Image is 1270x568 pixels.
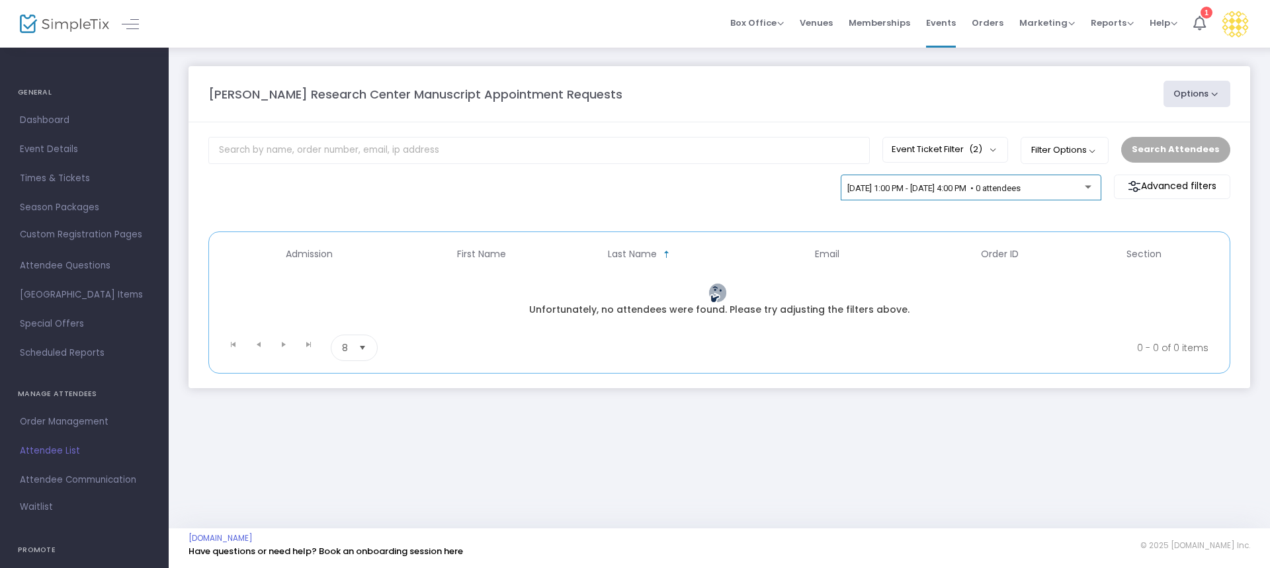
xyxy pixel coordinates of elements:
span: Help [1150,17,1177,29]
img: face-thinking.png [708,283,728,303]
a: Have questions or need help? Book an onboarding session here [189,545,463,557]
a: [DOMAIN_NAME] [189,533,253,544]
span: Section [1126,249,1162,260]
button: Options [1164,81,1231,107]
span: Reports [1091,17,1134,29]
span: Events [926,6,956,40]
span: (2) [969,144,982,155]
m-button: Advanced filters [1114,175,1230,199]
span: Last Name [608,249,657,260]
span: Admission [286,249,333,260]
span: Sortable [661,249,672,260]
span: Marketing [1019,17,1075,29]
span: Event Details [20,141,149,158]
span: Venues [800,6,833,40]
span: Order Management [20,413,149,430]
span: Order ID [981,249,1019,260]
h4: GENERAL [18,79,151,106]
span: Dashboard [20,112,149,129]
button: Event Ticket Filter(2) [882,137,1008,162]
span: [GEOGRAPHIC_DATA] Items [20,286,149,304]
span: [DATE] 1:00 PM - [DATE] 4:00 PM • 0 attendees [847,183,1021,193]
h4: MANAGE ATTENDEES [18,381,151,407]
span: Orders [972,6,1003,40]
button: Select [353,335,372,360]
h4: PROMOTE [18,537,151,563]
span: Box Office [730,17,784,29]
span: Memberships [849,6,910,40]
div: Unfortunately, no attendees were found. Please try adjusting the filters above. [219,303,1220,316]
span: Season Packages [20,199,149,216]
span: 8 [342,341,348,354]
span: Times & Tickets [20,170,149,187]
m-panel-title: [PERSON_NAME] Research Center Manuscript Appointment Requests [208,85,622,103]
span: Scheduled Reports [20,345,149,362]
span: Waitlist [20,501,53,514]
button: Filter Options [1021,137,1109,163]
span: Attendee Communication [20,471,149,489]
div: 1 [1201,7,1212,19]
span: Attendee List [20,442,149,460]
span: First Name [457,249,506,260]
img: filter [1128,180,1141,193]
span: © 2025 [DOMAIN_NAME] Inc. [1140,540,1250,551]
span: Special Offers [20,315,149,333]
kendo-pager-info: 0 - 0 of 0 items [509,335,1208,361]
div: Data table [216,239,1223,329]
span: Email [815,249,839,260]
span: Custom Registration Pages [20,228,142,241]
input: Search by name, order number, email, ip address [208,137,870,164]
span: Attendee Questions [20,257,149,274]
